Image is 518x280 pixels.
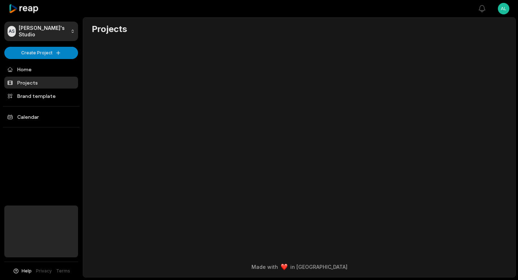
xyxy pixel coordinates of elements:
[281,264,287,270] img: heart emoji
[8,26,16,37] div: AS
[56,268,70,274] a: Terms
[90,263,509,271] div: Made with in [GEOGRAPHIC_DATA]
[4,90,78,102] a: Brand template
[13,268,32,274] button: Help
[22,268,32,274] span: Help
[4,111,78,123] a: Calendar
[4,63,78,75] a: Home
[4,77,78,89] a: Projects
[19,25,68,38] p: [PERSON_NAME]'s Studio
[36,268,52,274] a: Privacy
[4,47,78,59] button: Create Project
[92,23,127,35] h2: Projects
